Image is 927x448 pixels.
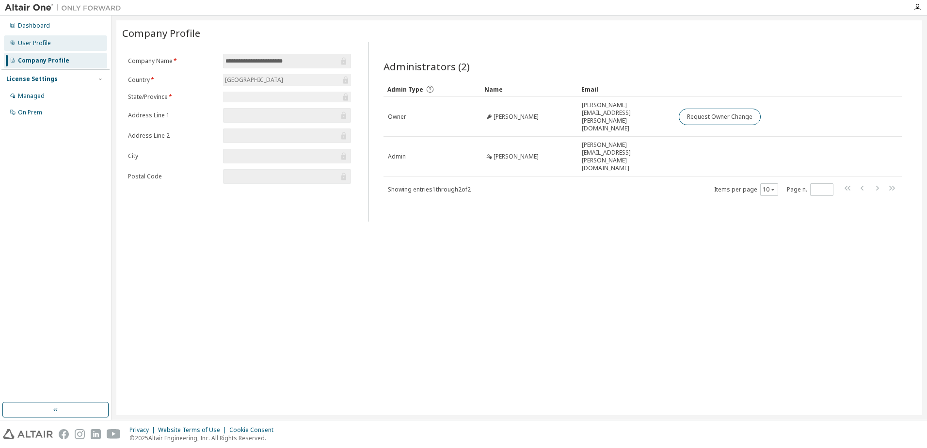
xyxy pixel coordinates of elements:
div: On Prem [18,109,42,116]
button: Request Owner Change [679,109,761,125]
label: Address Line 1 [128,112,217,119]
span: Page n. [787,183,833,196]
label: Company Name [128,57,217,65]
img: youtube.svg [107,429,121,439]
p: © 2025 Altair Engineering, Inc. All Rights Reserved. [129,434,279,442]
img: Altair One [5,3,126,13]
button: 10 [763,186,776,193]
span: Items per page [714,183,778,196]
span: [PERSON_NAME][EMAIL_ADDRESS][PERSON_NAME][DOMAIN_NAME] [582,101,670,132]
div: User Profile [18,39,51,47]
label: City [128,152,217,160]
div: Email [581,81,671,97]
label: Country [128,76,217,84]
span: [PERSON_NAME] [494,113,539,121]
img: facebook.svg [59,429,69,439]
label: Address Line 2 [128,132,217,140]
div: Name [484,81,574,97]
div: Dashboard [18,22,50,30]
img: instagram.svg [75,429,85,439]
div: License Settings [6,75,58,83]
span: [PERSON_NAME][EMAIL_ADDRESS][PERSON_NAME][DOMAIN_NAME] [582,141,670,172]
label: Postal Code [128,173,217,180]
div: Company Profile [18,57,69,64]
img: altair_logo.svg [3,429,53,439]
div: [GEOGRAPHIC_DATA] [223,74,351,86]
div: Website Terms of Use [158,426,229,434]
span: Showing entries 1 through 2 of 2 [388,185,471,193]
label: State/Province [128,93,217,101]
div: Managed [18,92,45,100]
span: Admin [388,153,406,160]
div: Cookie Consent [229,426,279,434]
span: Admin Type [387,85,423,94]
span: [PERSON_NAME] [494,153,539,160]
span: Administrators (2) [384,60,470,73]
div: [GEOGRAPHIC_DATA] [224,75,285,85]
div: Privacy [129,426,158,434]
img: linkedin.svg [91,429,101,439]
span: Owner [388,113,406,121]
span: Company Profile [122,26,200,40]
